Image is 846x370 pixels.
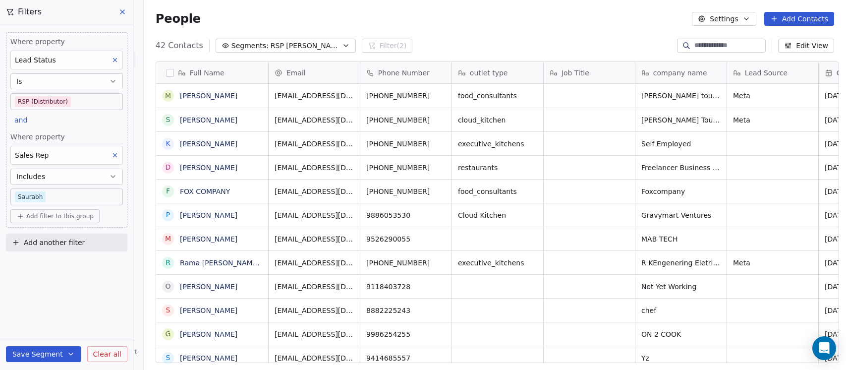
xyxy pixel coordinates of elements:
[641,306,721,315] span: chef
[641,186,721,196] span: Foxcompany
[180,235,237,243] a: [PERSON_NAME]
[275,234,354,244] span: [EMAIL_ADDRESS][DOMAIN_NAME]
[165,234,171,244] div: M
[275,353,354,363] span: [EMAIL_ADDRESS][DOMAIN_NAME]
[378,68,430,78] span: Phone Number
[458,163,537,173] span: restaurants
[275,139,354,149] span: [EMAIL_ADDRESS][DOMAIN_NAME]
[366,91,446,101] span: [PHONE_NUMBER]
[180,116,237,124] a: [PERSON_NAME]
[458,210,537,220] span: Cloud Kitchen
[156,84,269,364] div: grid
[727,62,818,83] div: Lead Source
[653,68,707,78] span: company name
[641,115,721,125] span: [PERSON_NAME] Tourism
[366,234,446,244] span: 9526290055
[778,39,834,53] button: Edit View
[452,62,543,83] div: outlet type
[366,115,446,125] span: [PHONE_NUMBER]
[362,39,413,53] button: Filter(2)
[166,186,170,196] div: F
[166,210,170,220] div: P
[366,258,446,268] span: [PHONE_NUMBER]
[156,11,201,26] span: People
[366,210,446,220] span: 9886053530
[641,210,721,220] span: Gravymart Ventures
[366,306,446,315] span: 8882225243
[275,210,354,220] span: [EMAIL_ADDRESS][DOMAIN_NAME]
[366,329,446,339] span: 9986254255
[156,40,203,52] span: 42 Contacts
[271,41,340,51] span: RSP [PERSON_NAME]
[366,163,446,173] span: [PHONE_NUMBER]
[180,307,237,314] a: [PERSON_NAME]
[166,305,170,315] div: s
[360,62,451,83] div: Phone Number
[458,186,537,196] span: food_consultants
[275,91,354,101] span: [EMAIL_ADDRESS][DOMAIN_NAME]
[180,259,320,267] a: Rama [PERSON_NAME] [PERSON_NAME]
[366,139,446,149] span: [PHONE_NUMBER]
[733,115,812,125] span: Meta
[269,62,360,83] div: Email
[641,139,721,149] span: Self Employed
[641,163,721,173] span: Freelancer Business Services
[641,282,721,292] span: Not Yet Working
[275,329,354,339] span: [EMAIL_ADDRESS][DOMAIN_NAME]
[180,211,237,219] a: [PERSON_NAME]
[166,138,170,149] div: K
[635,62,727,83] div: company name
[165,329,170,339] div: G
[366,186,446,196] span: [PHONE_NUMBER]
[366,353,446,363] span: 9414685557
[275,282,354,292] span: [EMAIL_ADDRESS][DOMAIN_NAME]
[180,330,237,338] a: [PERSON_NAME]
[641,234,721,244] span: MAB TECH
[180,164,237,172] a: [PERSON_NAME]
[458,139,537,149] span: executive_kitchens
[641,91,721,101] span: [PERSON_NAME] tourism and hospitality LLC, [GEOGRAPHIC_DATA], [GEOGRAPHIC_DATA]kindly post us you...
[166,257,170,268] div: R
[458,91,537,101] span: food_consultants
[92,348,137,356] span: Help & Support
[470,68,508,78] span: outlet type
[733,258,812,268] span: Meta
[166,353,170,363] div: S
[641,258,721,268] span: R KEngenering Eletrical works
[286,68,306,78] span: Email
[562,68,589,78] span: Job Title
[641,353,721,363] span: Yz
[544,62,635,83] div: Job Title
[275,186,354,196] span: [EMAIL_ADDRESS][DOMAIN_NAME]
[275,258,354,268] span: [EMAIL_ADDRESS][DOMAIN_NAME]
[180,283,237,291] a: [PERSON_NAME]
[231,41,269,51] span: Segments:
[764,12,834,26] button: Add Contacts
[180,92,237,100] a: [PERSON_NAME]
[180,140,237,148] a: [PERSON_NAME]
[275,163,354,173] span: [EMAIL_ADDRESS][DOMAIN_NAME]
[366,282,446,292] span: 9118403728
[165,281,170,292] div: O
[180,187,230,195] a: FOX COMPANY
[458,258,537,268] span: executive_kitchens
[812,336,836,360] div: Open Intercom Messenger
[190,68,225,78] span: Full Name
[165,91,171,101] div: M
[275,115,354,125] span: [EMAIL_ADDRESS][DOMAIN_NAME]
[745,68,788,78] span: Lead Source
[156,62,268,83] div: Full Name
[733,91,812,101] span: Meta
[180,354,237,362] a: [PERSON_NAME]
[275,306,354,315] span: [EMAIL_ADDRESS][DOMAIN_NAME]
[458,115,537,125] span: cloud_kitchen
[165,162,170,173] div: D
[82,348,137,356] a: Help & Support
[692,12,756,26] button: Settings
[166,115,170,125] div: S
[641,329,721,339] span: ON 2 COOK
